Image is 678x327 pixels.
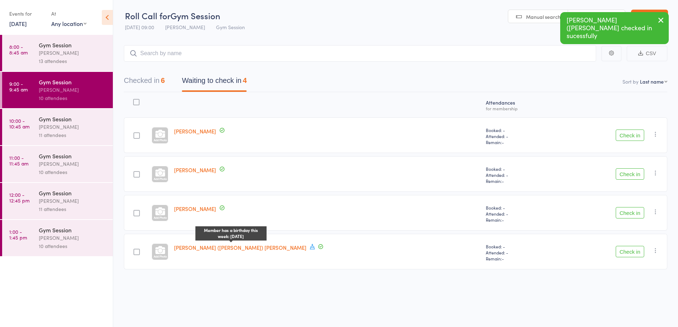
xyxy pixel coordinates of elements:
span: Booked: - [486,243,555,249]
div: [PERSON_NAME] [39,160,107,168]
a: [DATE] [9,20,27,27]
span: Manual search [526,13,561,20]
span: Attended: - [486,172,555,178]
div: 10 attendees [39,168,107,176]
a: 9:00 -9:45 amGym Session[PERSON_NAME]10 attendees [2,72,113,108]
span: - [502,139,504,145]
div: Gym Session [39,41,107,49]
div: 10 attendees [39,242,107,250]
div: 13 attendees [39,57,107,65]
span: Gym Session [170,10,220,21]
button: Check in [616,130,644,141]
span: Gym Session [216,23,245,31]
div: 6 [161,77,165,84]
span: Remain: [486,178,555,184]
span: Roll Call for [125,10,170,21]
button: Waiting to check in4 [182,73,247,92]
span: Attended: - [486,133,555,139]
time: 11:00 - 11:45 am [9,155,28,166]
div: Events for [9,8,44,20]
div: 11 attendees [39,131,107,139]
div: 11 attendees [39,205,107,213]
div: Member has a birthday this week: [DATE] [195,226,267,241]
span: Booked: - [486,127,555,133]
div: [PERSON_NAME] [39,86,107,94]
span: Remain: [486,255,555,262]
label: Sort by [622,78,638,85]
button: Checked in6 [124,73,165,92]
a: [PERSON_NAME] [174,205,216,212]
div: for membership [486,106,555,111]
span: Remain: [486,217,555,223]
div: Any location [51,20,86,27]
div: Last name [640,78,664,85]
button: Check in [616,168,644,180]
button: CSV [627,46,667,61]
span: Booked: - [486,166,555,172]
span: - [502,217,504,223]
div: [PERSON_NAME] [39,49,107,57]
span: Remain: [486,139,555,145]
span: [DATE] 09:00 [125,23,154,31]
div: Gym Session [39,115,107,123]
a: Exit roll call [631,10,668,24]
span: [PERSON_NAME] [165,23,205,31]
div: [PERSON_NAME] [39,123,107,131]
span: Booked: - [486,205,555,211]
a: 1:00 -1:45 pmGym Session[PERSON_NAME]10 attendees [2,220,113,256]
div: [PERSON_NAME] [39,197,107,205]
div: Gym Session [39,78,107,86]
a: 11:00 -11:45 amGym Session[PERSON_NAME]10 attendees [2,146,113,182]
time: 1:00 - 1:45 pm [9,229,27,240]
a: 10:00 -10:45 amGym Session[PERSON_NAME]11 attendees [2,109,113,145]
div: Gym Session [39,226,107,234]
a: [PERSON_NAME] [174,166,216,174]
div: At [51,8,86,20]
button: Check in [616,246,644,257]
span: - [502,255,504,262]
span: - [502,178,504,184]
div: 10 attendees [39,94,107,102]
a: [PERSON_NAME] [174,127,216,135]
a: 8:00 -8:45 amGym Session[PERSON_NAME]13 attendees [2,35,113,71]
a: 12:00 -12:45 pmGym Session[PERSON_NAME]11 attendees [2,183,113,219]
button: Check in [616,207,644,218]
time: 12:00 - 12:45 pm [9,192,30,203]
input: Search by name [124,45,596,62]
time: 8:00 - 8:45 am [9,44,28,55]
div: 4 [243,77,247,84]
div: Gym Session [39,189,107,197]
time: 10:00 - 10:45 am [9,118,30,129]
div: Atten­dances [483,95,558,114]
time: 9:00 - 9:45 am [9,81,28,92]
span: Attended: - [486,211,555,217]
a: [PERSON_NAME] ([PERSON_NAME]) [PERSON_NAME] [174,244,306,251]
div: [PERSON_NAME] ([PERSON_NAME] checked in sucessfully [560,12,669,44]
span: Attended: - [486,249,555,255]
div: [PERSON_NAME] [39,234,107,242]
div: Gym Session [39,152,107,160]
